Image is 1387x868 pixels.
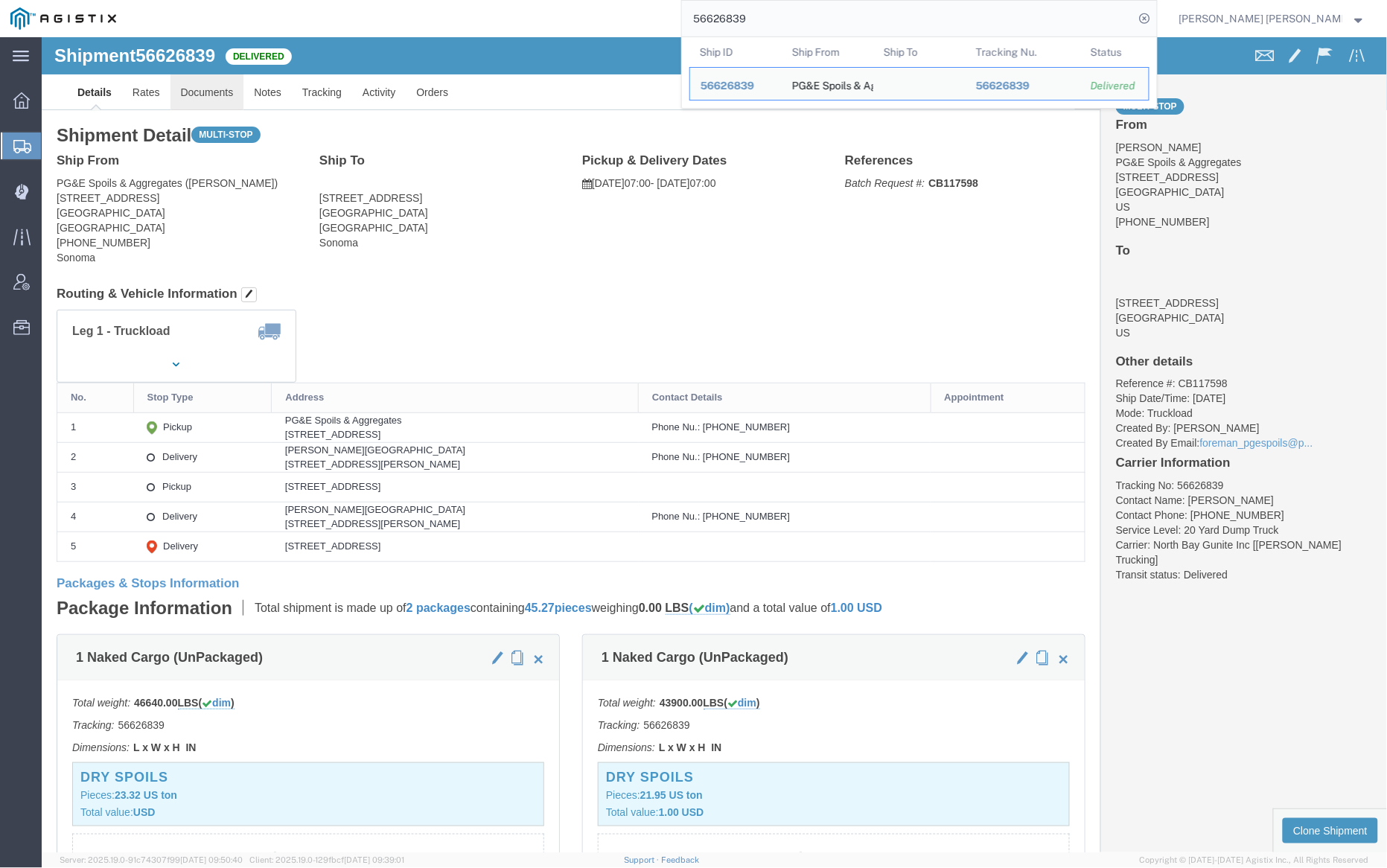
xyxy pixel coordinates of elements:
th: Ship To [873,37,966,67]
input: Search for shipment number, reference number [682,1,1135,36]
span: [DATE] 09:39:01 [344,855,404,864]
span: 56626839 [976,80,1030,92]
table: Search Results [689,37,1157,108]
span: Kayte Bray Dogali [1179,10,1342,27]
div: Delivered [1091,78,1138,94]
th: Ship From [782,37,874,67]
span: 56626839 [701,80,754,92]
a: Support [625,855,662,864]
span: [DATE] 09:50:40 [180,855,243,864]
th: Ship ID [689,37,782,67]
div: 56626839 [976,78,1071,94]
th: Status [1080,37,1150,67]
th: Tracking Nu. [966,37,1081,67]
div: PG&E Spoils & Aggregates [792,68,864,100]
span: Server: 2025.19.0-91c74307f99 [60,855,243,864]
div: 56626839 [701,78,771,94]
iframe: FS Legacy Container [42,37,1387,852]
img: logo [10,7,116,30]
span: Client: 2025.19.0-129fbcf [249,855,404,864]
button: [PERSON_NAME] [PERSON_NAME] [1179,10,1366,28]
a: Feedback [661,855,699,864]
span: Copyright © [DATE]-[DATE] Agistix Inc., All Rights Reserved [1140,854,1369,867]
